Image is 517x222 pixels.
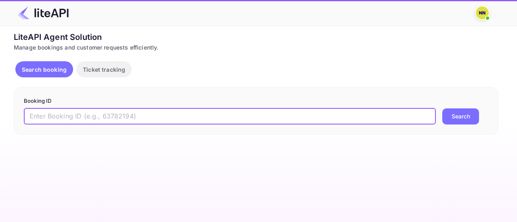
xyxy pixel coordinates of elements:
[83,65,125,74] p: Ticket tracking
[476,6,489,19] img: N/A N/A
[14,31,498,43] div: LiteAPI Agent Solution
[442,108,479,124] button: Search
[14,43,498,52] div: Manage bookings and customer requests efficiently.
[18,6,69,19] img: LiteAPI Logo
[24,97,488,105] p: Booking ID
[24,108,436,124] input: Enter Booking ID (e.g., 63782194)
[22,65,67,74] p: Search booking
